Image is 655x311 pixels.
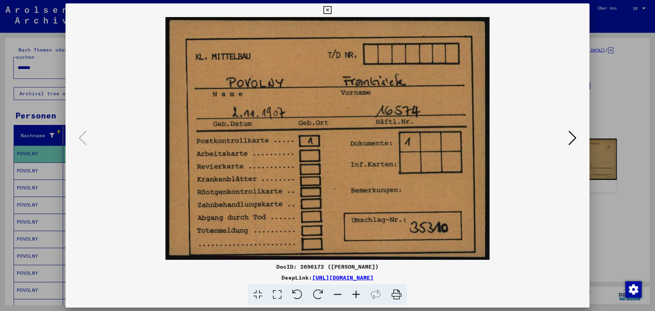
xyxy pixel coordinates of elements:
img: 001.jpg [89,17,566,260]
div: DeepLink: [65,273,589,282]
a: [URL][DOMAIN_NAME] [312,274,374,281]
div: DocID: 2696172 ([PERSON_NAME]) [65,263,589,271]
img: Zustimmung ändern [625,281,642,298]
